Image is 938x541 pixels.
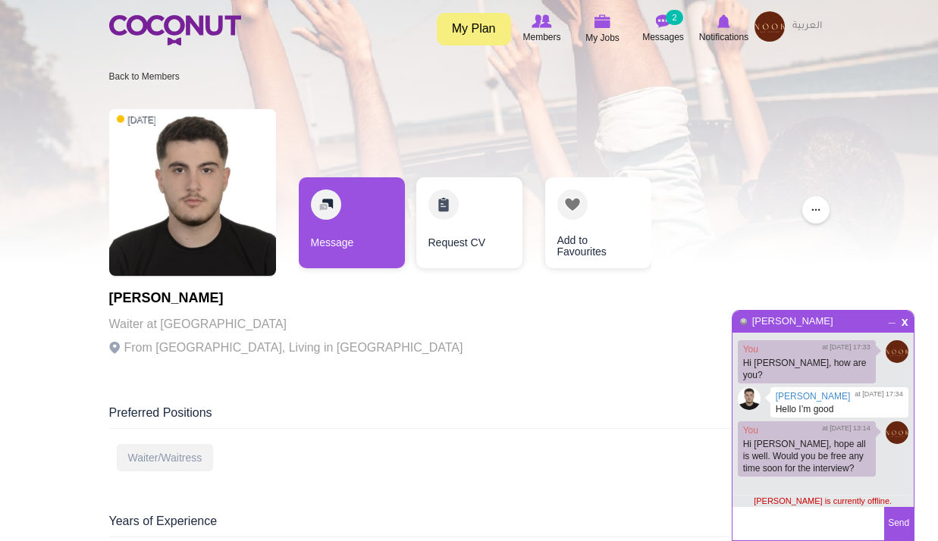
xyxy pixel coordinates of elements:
img: Untitled_35.png [886,421,908,444]
button: ... [802,196,830,224]
div: 3 / 3 [534,177,640,276]
p: Hello I’m good [776,403,903,415]
a: Messages Messages 2 [633,11,694,46]
p: Waiter at [GEOGRAPHIC_DATA] [109,314,463,335]
p: Hi [PERSON_NAME], how are you? [743,357,871,381]
a: Back to Members [109,71,180,82]
img: Untitled_35.png [886,340,908,363]
a: Notifications Notifications [694,11,754,46]
img: Home [109,15,241,45]
a: You [743,344,758,355]
div: Preferred Positions [109,405,830,429]
span: Notifications [699,30,748,45]
img: IMG_0758.jpeg [738,387,761,410]
div: Years of Experience [109,513,830,537]
span: Messages [642,30,684,45]
span: at [DATE] 13:14 [822,424,870,433]
span: Members [522,30,560,45]
span: Minimize [886,313,899,322]
a: Request CV [416,177,522,268]
a: My Jobs My Jobs [573,11,633,47]
span: at [DATE] 17:34 [855,389,902,399]
p: From [GEOGRAPHIC_DATA], Living in [GEOGRAPHIC_DATA] [109,337,463,358]
img: Notifications [717,14,730,28]
a: [PERSON_NAME] [751,315,834,327]
h1: [PERSON_NAME] [109,291,463,306]
span: Close [899,314,911,326]
a: My Plan [437,13,511,45]
a: You [743,425,758,436]
div: [PERSON_NAME] is currently offline. [733,495,914,507]
div: 2 / 3 [416,177,522,276]
div: 1 / 3 [299,177,405,276]
a: Message [299,177,405,268]
a: [PERSON_NAME] [776,391,851,402]
button: Send [884,507,914,540]
span: My Jobs [585,30,620,45]
a: العربية [785,11,830,42]
img: My Jobs [594,14,611,28]
small: 2 [666,10,682,25]
p: Hi [PERSON_NAME], hope all is well. Would you be free any time soon for the interview? [743,438,871,474]
span: at [DATE] 17:33 [822,342,870,352]
img: Browse Members [532,14,551,28]
div: Waiter/Waitress [117,444,214,471]
a: Add to Favourites [545,177,651,268]
a: Browse Members Members [512,11,573,46]
img: Messages [656,14,671,28]
span: [DATE] [117,114,156,127]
